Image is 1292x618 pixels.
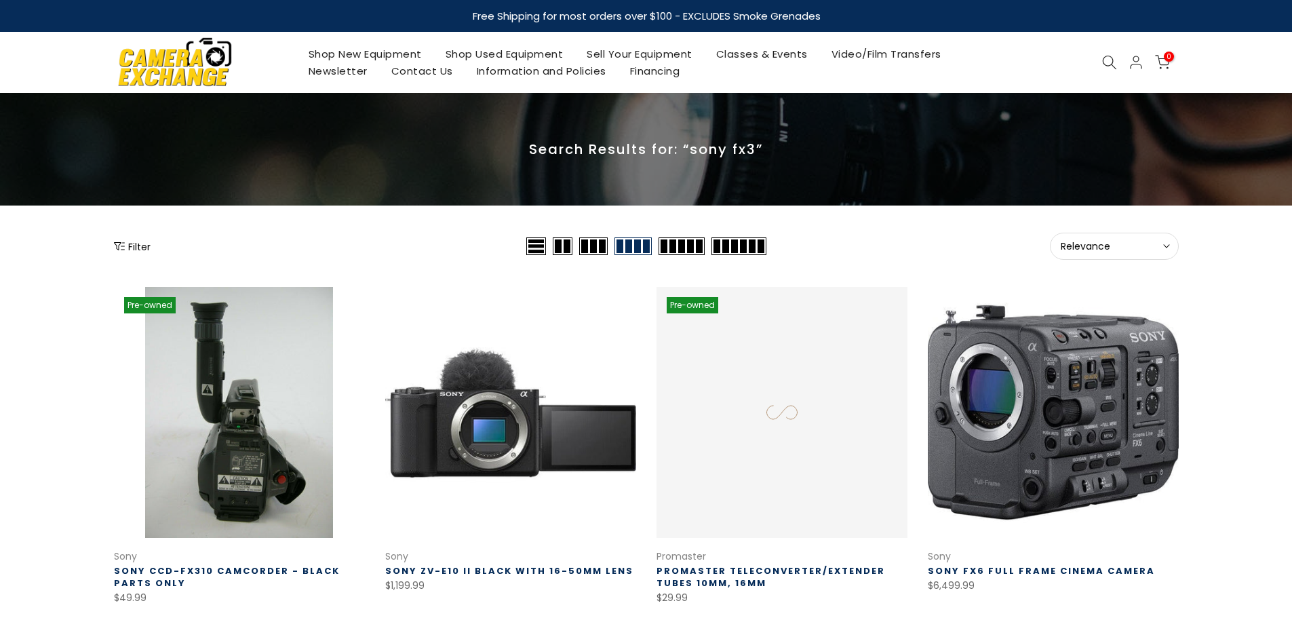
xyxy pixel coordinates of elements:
p: Search Results for: “sony fx3” [114,140,1179,158]
a: Sony [114,549,137,563]
div: $6,499.99 [928,577,1179,594]
a: Sony [928,549,951,563]
button: Relevance [1050,233,1179,260]
a: Sell Your Equipment [575,45,705,62]
span: 0 [1164,52,1174,62]
a: 0 [1155,55,1170,70]
a: Contact Us [379,62,465,79]
a: Financing [618,62,692,79]
button: Show filters [114,239,151,253]
div: $29.99 [657,590,907,606]
strong: Free Shipping for most orders over $100 - EXCLUDES Smoke Grenades [472,9,820,23]
a: Classes & Events [704,45,819,62]
a: Sony FX6 Full Frame Cinema Camera [928,564,1155,577]
a: Shop New Equipment [296,45,433,62]
span: Relevance [1061,240,1168,252]
div: $1,199.99 [385,577,636,594]
a: Sony ZV-E10 II Black with 16-50mm Lens [385,564,633,577]
a: Promaster Teleconverter/Extender Tubes 10mm, 16mm [657,564,885,590]
a: Newsletter [296,62,379,79]
a: Information and Policies [465,62,618,79]
a: Sony [385,549,408,563]
a: Video/Film Transfers [819,45,953,62]
a: Promaster [657,549,706,563]
a: Shop Used Equipment [433,45,575,62]
a: Sony CCD-FX310 Camcorder - Black Parts Only [114,564,340,590]
div: $49.99 [114,590,365,606]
